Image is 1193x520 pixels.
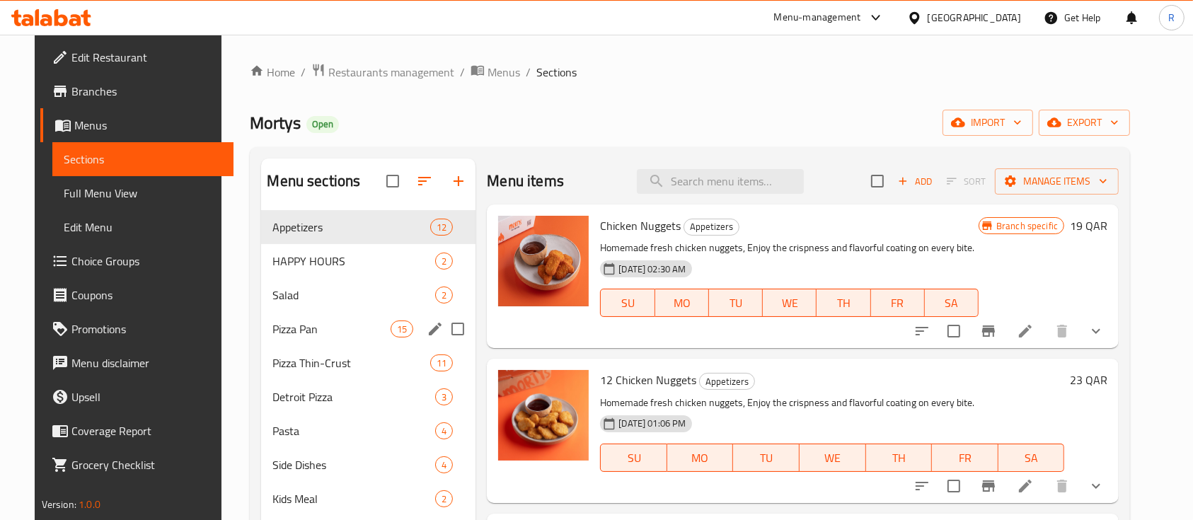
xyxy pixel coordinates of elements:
[250,107,301,139] span: Mortys
[673,448,728,468] span: MO
[1017,323,1034,340] a: Edit menu item
[42,495,76,514] span: Version:
[40,414,234,448] a: Coverage Report
[40,448,234,482] a: Grocery Checklist
[938,171,995,192] span: Select section first
[272,388,435,405] span: Detroit Pizza
[250,64,295,81] a: Home
[261,482,476,516] div: Kids Meal2
[272,490,435,507] span: Kids Meal
[436,458,452,472] span: 4
[938,448,993,468] span: FR
[272,287,435,304] div: Salad
[661,293,703,313] span: MO
[684,219,739,236] div: Appetizers
[800,444,866,472] button: WE
[487,171,564,192] h2: Menu items
[699,373,755,390] div: Appetizers
[1017,478,1034,495] a: Edit menu item
[1050,114,1119,132] span: export
[498,216,589,306] img: Chicken Nuggets
[261,210,476,244] div: Appetizers12
[430,354,453,371] div: items
[442,164,476,198] button: Add section
[877,293,919,313] span: FR
[613,417,691,430] span: [DATE] 01:06 PM
[71,253,223,270] span: Choice Groups
[488,64,520,81] span: Menus
[932,444,998,472] button: FR
[684,219,739,235] span: Appetizers
[905,469,939,503] button: sort-choices
[471,63,520,81] a: Menus
[805,448,860,468] span: WE
[1045,469,1079,503] button: delete
[613,262,691,276] span: [DATE] 02:30 AM
[40,346,234,380] a: Menu disclaimer
[637,169,804,194] input: search
[606,293,649,313] span: SU
[928,10,1021,25] div: [GEOGRAPHIC_DATA]
[925,289,979,317] button: SA
[306,118,339,130] span: Open
[1004,448,1059,468] span: SA
[272,253,435,270] div: HAPPY HOURS
[64,219,223,236] span: Edit Menu
[431,221,452,234] span: 12
[40,244,234,278] a: Choice Groups
[71,456,223,473] span: Grocery Checklist
[436,391,452,404] span: 3
[774,9,861,26] div: Menu-management
[972,314,1005,348] button: Branch-specific-item
[871,289,925,317] button: FR
[250,63,1130,81] nav: breadcrumb
[1070,216,1107,236] h6: 19 QAR
[436,424,452,438] span: 4
[1088,323,1105,340] svg: Show Choices
[954,114,1022,132] span: import
[700,374,754,390] span: Appetizers
[261,312,476,346] div: Pizza Pan15edit
[71,287,223,304] span: Coupons
[52,142,234,176] a: Sections
[64,151,223,168] span: Sections
[261,346,476,380] div: Pizza Thin-Crust11
[391,323,413,336] span: 15
[40,380,234,414] a: Upsell
[600,394,1064,412] p: Homemade fresh chicken nuggets, Enjoy the crispness and flavorful coating on every bite.
[40,312,234,346] a: Promotions
[460,64,465,81] li: /
[328,64,454,81] span: Restaurants management
[261,414,476,448] div: Pasta4
[600,369,696,391] span: 12 Chicken Nuggets
[872,448,927,468] span: TH
[1088,478,1105,495] svg: Show Choices
[435,490,453,507] div: items
[431,357,452,370] span: 11
[435,388,453,405] div: items
[40,108,234,142] a: Menus
[600,239,979,257] p: Homemade fresh chicken nuggets, Enjoy the crispness and flavorful coating on every bite.
[378,166,408,196] span: Select all sections
[715,293,757,313] span: TU
[1039,110,1130,136] button: export
[436,492,452,506] span: 2
[272,422,435,439] span: Pasta
[306,116,339,133] div: Open
[391,320,413,337] div: items
[272,219,430,236] span: Appetizers
[817,289,870,317] button: TH
[1079,314,1113,348] button: show more
[261,448,476,482] div: Side Dishes4
[768,293,811,313] span: WE
[600,289,655,317] button: SU
[435,287,453,304] div: items
[74,117,223,134] span: Menus
[739,448,794,468] span: TU
[896,173,934,190] span: Add
[71,83,223,100] span: Branches
[261,278,476,312] div: Salad2
[972,469,1005,503] button: Branch-specific-item
[892,171,938,192] span: Add item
